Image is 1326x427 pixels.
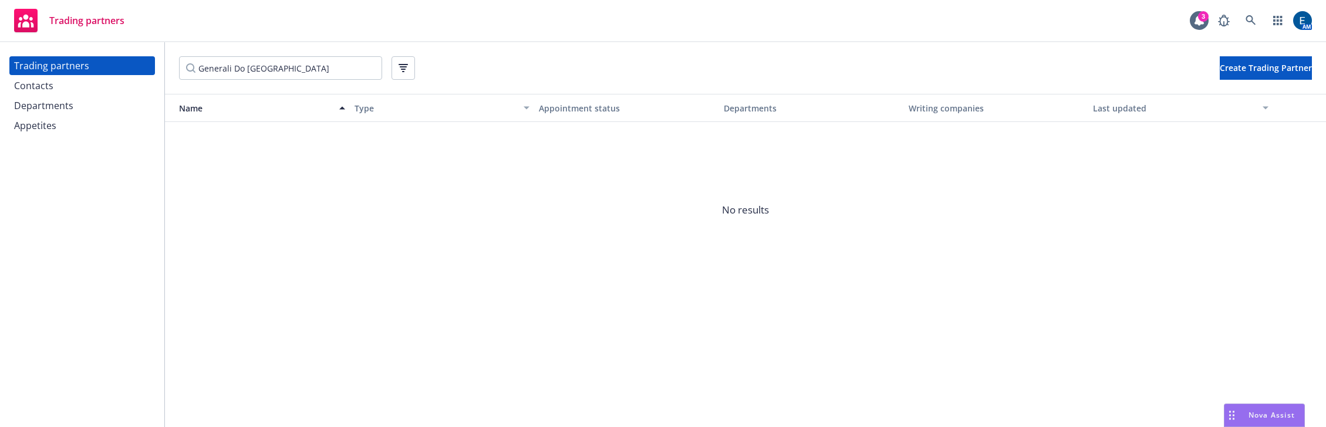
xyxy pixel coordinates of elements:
[1198,11,1209,22] div: 3
[1220,62,1312,73] span: Create Trading Partner
[904,94,1089,122] button: Writing companies
[179,56,382,80] input: Filter by keyword...
[9,4,129,37] a: Trading partners
[539,102,714,114] div: Appointment status
[1239,9,1263,32] a: Search
[724,102,899,114] div: Departments
[14,56,89,75] div: Trading partners
[165,122,1326,298] span: No results
[170,102,332,114] div: Name
[1093,102,1256,114] div: Last updated
[1293,11,1312,30] img: photo
[14,76,53,95] div: Contacts
[1224,404,1305,427] button: Nova Assist
[1220,56,1312,80] button: Create Trading Partner
[9,116,155,135] a: Appetites
[1088,94,1273,122] button: Last updated
[1212,9,1236,32] a: Report a Bug
[350,94,535,122] button: Type
[9,76,155,95] a: Contacts
[14,96,73,115] div: Departments
[49,16,124,25] span: Trading partners
[1266,9,1290,32] a: Switch app
[165,94,350,122] button: Name
[355,102,517,114] div: Type
[534,94,719,122] button: Appointment status
[14,116,56,135] div: Appetites
[9,56,155,75] a: Trading partners
[719,94,904,122] button: Departments
[1249,410,1295,420] span: Nova Assist
[1224,404,1239,426] div: Drag to move
[909,102,1084,114] div: Writing companies
[9,96,155,115] a: Departments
